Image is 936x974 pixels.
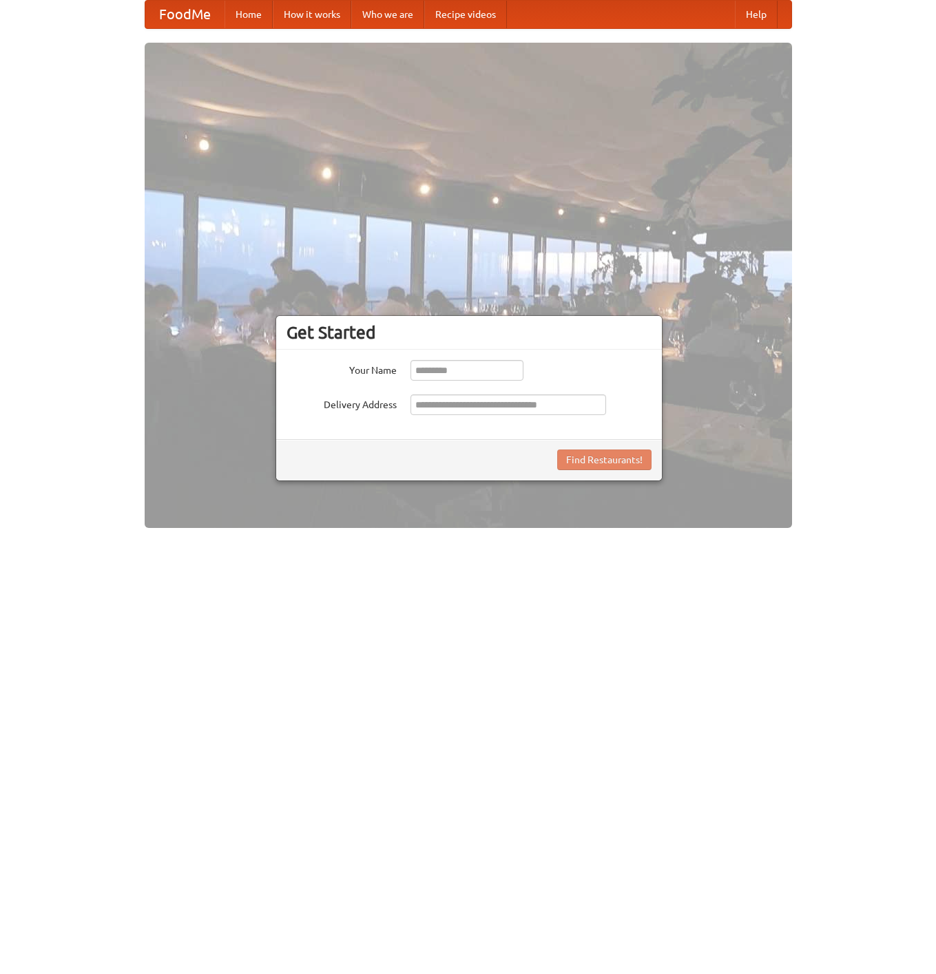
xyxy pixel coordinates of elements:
[557,449,652,470] button: Find Restaurants!
[424,1,507,28] a: Recipe videos
[287,394,397,412] label: Delivery Address
[287,322,652,343] h3: Get Started
[287,360,397,377] label: Your Name
[273,1,351,28] a: How it works
[351,1,424,28] a: Who we are
[225,1,273,28] a: Home
[735,1,778,28] a: Help
[145,1,225,28] a: FoodMe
